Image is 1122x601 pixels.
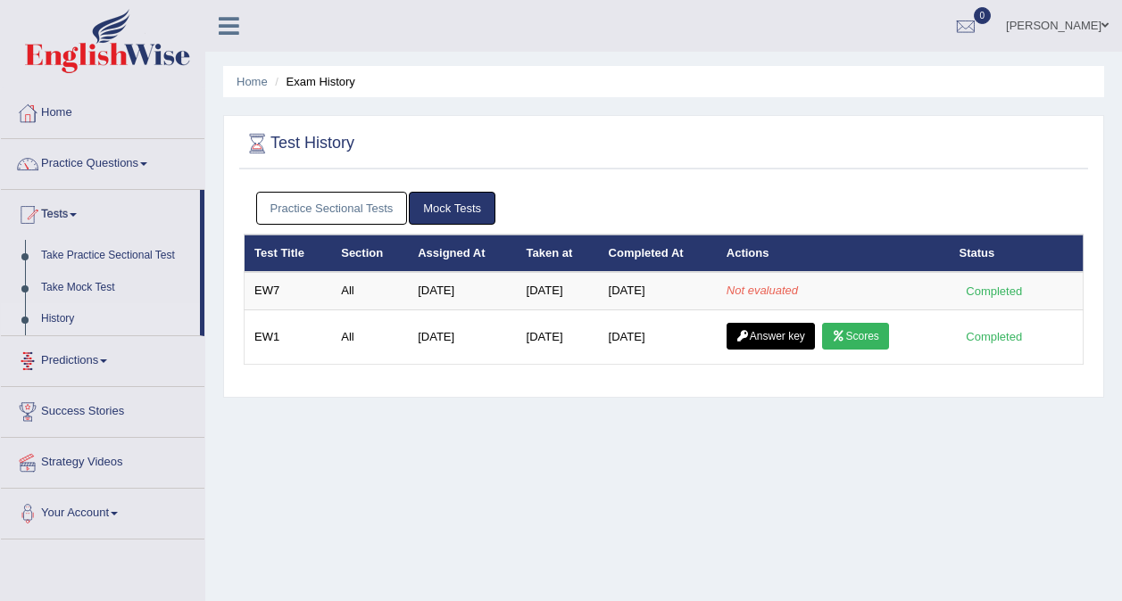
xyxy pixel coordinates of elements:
td: [DATE] [517,309,599,364]
th: Section [331,235,408,272]
a: History [33,303,200,335]
div: Completed [960,282,1029,300]
td: [DATE] [408,272,516,309]
span: 0 [974,7,992,24]
a: Success Stories [1,387,204,432]
a: Mock Tests [409,192,495,225]
th: Status [950,235,1084,272]
a: Strategy Videos [1,438,204,482]
td: [DATE] [599,309,717,364]
th: Assigned At [408,235,516,272]
div: Completed [960,327,1029,346]
th: Test Title [245,235,332,272]
td: All [331,309,408,364]
td: EW1 [245,309,332,364]
a: Tests [1,190,200,235]
h2: Test History [244,130,354,157]
a: Practice Questions [1,139,204,184]
a: Scores [822,323,888,350]
th: Completed At [599,235,717,272]
a: Predictions [1,336,204,381]
td: All [331,272,408,309]
a: Home [237,75,268,88]
td: [DATE] [517,272,599,309]
a: Take Mock Test [33,272,200,304]
td: [DATE] [599,272,717,309]
th: Taken at [517,235,599,272]
em: Not evaluated [727,284,798,297]
a: Answer key [727,323,815,350]
td: EW7 [245,272,332,309]
a: Home [1,88,204,133]
li: Exam History [270,73,355,90]
a: Take Practice Sectional Test [33,240,200,272]
a: Practice Sectional Tests [256,192,408,225]
th: Actions [717,235,950,272]
td: [DATE] [408,309,516,364]
a: Your Account [1,489,204,533]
